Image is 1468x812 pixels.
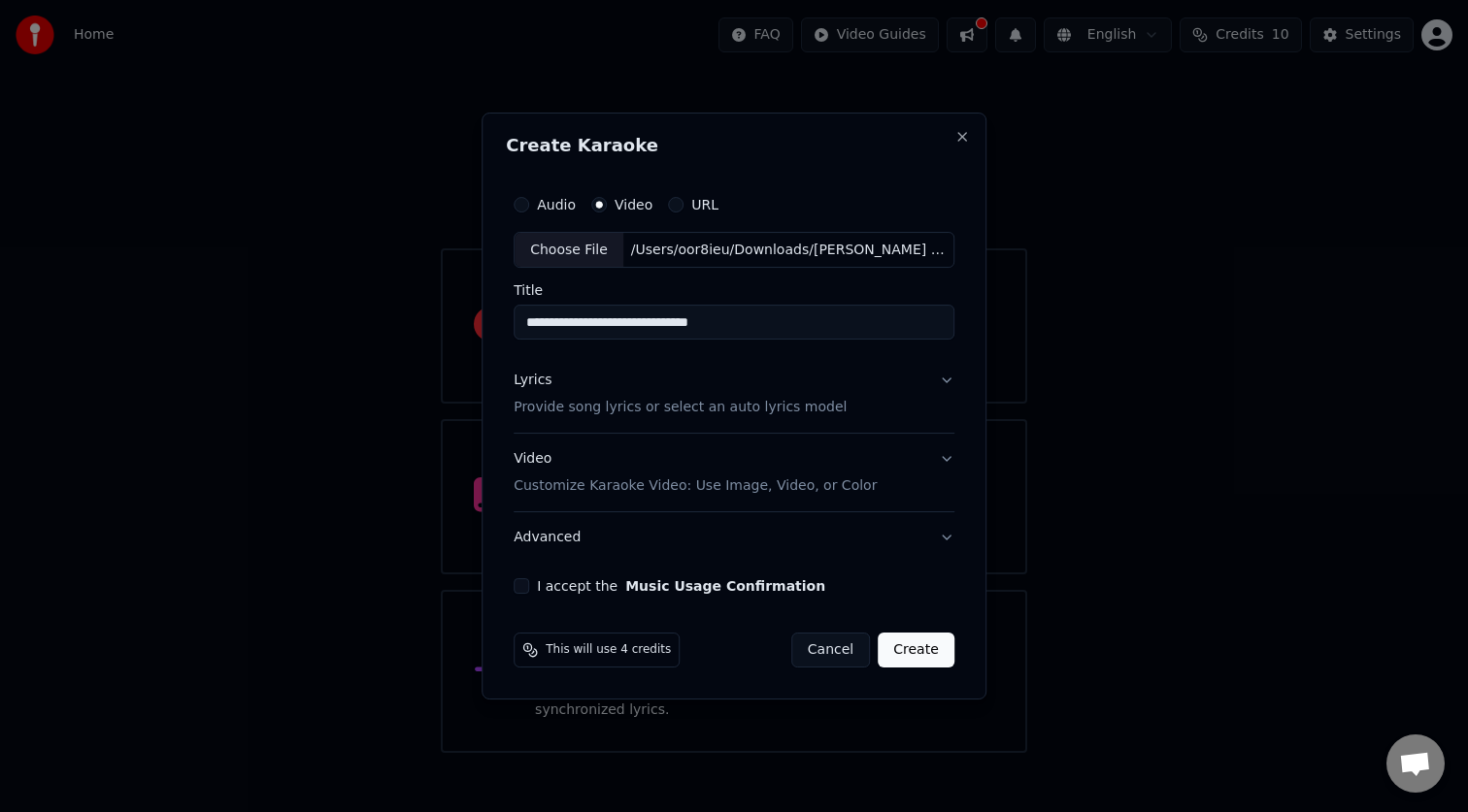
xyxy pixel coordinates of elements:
label: I accept the [537,579,825,593]
label: URL [691,198,718,211]
h2: Create Karaoke [506,137,962,154]
button: LyricsProvide song lyrics or select an auto lyrics model [514,356,954,434]
button: I accept the [625,579,825,593]
label: Title [514,284,954,298]
button: VideoCustomize Karaoke Video: Use Image, Video, or Color [514,435,954,512]
div: Lyrics [514,372,551,391]
label: Video [615,198,652,211]
div: Video [514,450,877,497]
p: Provide song lyrics or select an auto lyrics model [514,399,847,418]
button: Cancel [791,633,870,667]
p: Customize Karaoke Video: Use Image, Video, or Color [514,476,877,496]
button: Advanced [514,512,954,563]
div: Choose File [515,233,623,268]
span: This will use 4 credits [546,642,671,658]
button: Create [878,633,954,667]
label: Audio [537,198,576,211]
div: /Users/oor8ieu/Downloads/[PERSON_NAME] - Поздравляю.mp4 [623,241,953,260]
